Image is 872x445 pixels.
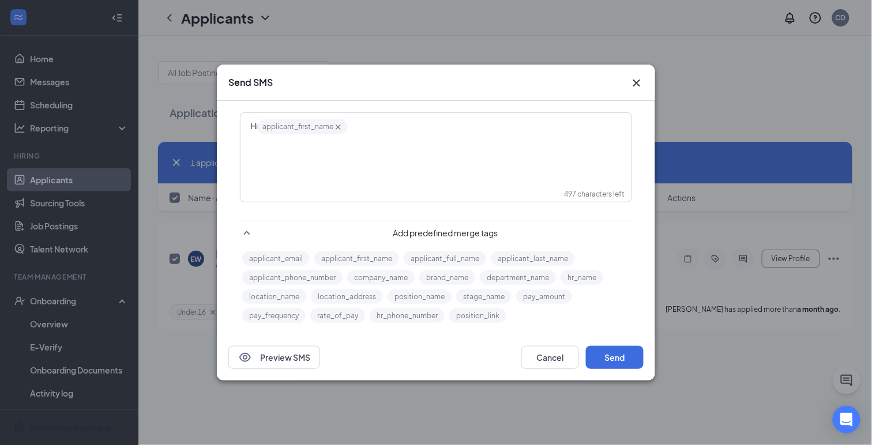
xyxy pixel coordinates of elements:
span: Add predefined merge tags [258,227,632,239]
svg: Eye [238,350,252,364]
span: Hi [250,120,258,131]
div: 497 characters left [564,189,625,199]
div: Enter your message here [241,114,631,171]
button: company_name [347,270,415,285]
svg: Cross [630,76,644,90]
button: hr_name [561,270,603,285]
button: hr_phone_number [370,308,445,323]
button: Send [586,346,644,369]
button: position_name [388,289,452,304]
button: position_link [449,308,506,323]
button: applicant_phone_number [242,270,343,285]
button: location_address [311,289,383,304]
button: brand_name [419,270,475,285]
h3: Send SMS [228,76,273,89]
button: rate_of_pay [310,308,365,323]
button: Cancel [521,346,579,369]
button: location_name [242,289,306,304]
button: applicant_first_name [314,251,399,266]
span: applicant_first_name‌‌‌‌ [258,119,348,134]
button: pay_frequency [242,308,306,323]
button: Close [630,76,644,90]
button: applicant_email [242,251,310,266]
svg: SmallChevronUp [240,226,254,240]
div: Add predefined merge tags [240,221,632,240]
svg: Cross [333,122,343,132]
div: Open Intercom Messenger [833,406,860,433]
button: EyePreview SMS [228,346,320,369]
button: stage_name [456,289,512,304]
button: applicant_last_name [491,251,575,266]
button: applicant_full_name [404,251,486,266]
button: pay_amount [516,289,572,304]
button: department_name [480,270,556,285]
